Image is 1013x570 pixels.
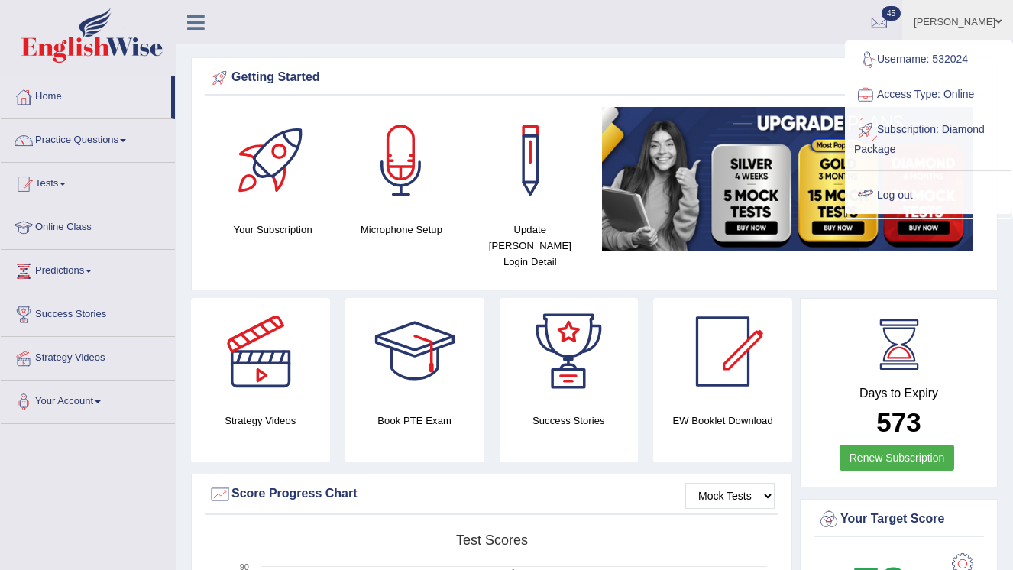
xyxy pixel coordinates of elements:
[1,76,171,114] a: Home
[846,80,1011,115] a: Access Type: Online
[1,337,175,375] a: Strategy Videos
[1,119,175,157] a: Practice Questions
[882,6,901,21] span: 45
[474,222,587,270] h4: Update [PERSON_NAME] Login Detail
[846,181,1011,216] a: Log out
[209,483,775,506] div: Score Progress Chart
[500,413,639,429] h4: Success Stories
[846,115,1011,167] a: Subscription: Diamond Package
[1,206,175,245] a: Online Class
[1,293,175,332] a: Success Stories
[653,413,792,429] h4: EW Booklet Download
[191,413,330,429] h4: Strategy Videos
[345,222,458,238] h4: Microphone Setup
[1,250,175,288] a: Predictions
[456,533,528,548] tspan: Test scores
[602,107,973,251] img: small5.jpg
[1,381,175,419] a: Your Account
[817,508,980,531] div: Your Target Score
[846,45,1011,80] a: Username: 532024
[1,163,175,201] a: Tests
[216,222,329,238] h4: Your Subscription
[209,66,980,89] div: Getting Started
[817,387,980,400] h4: Days to Expiry
[840,445,955,471] a: Renew Subscription
[876,407,921,437] b: 573
[345,413,484,429] h4: Book PTE Exam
